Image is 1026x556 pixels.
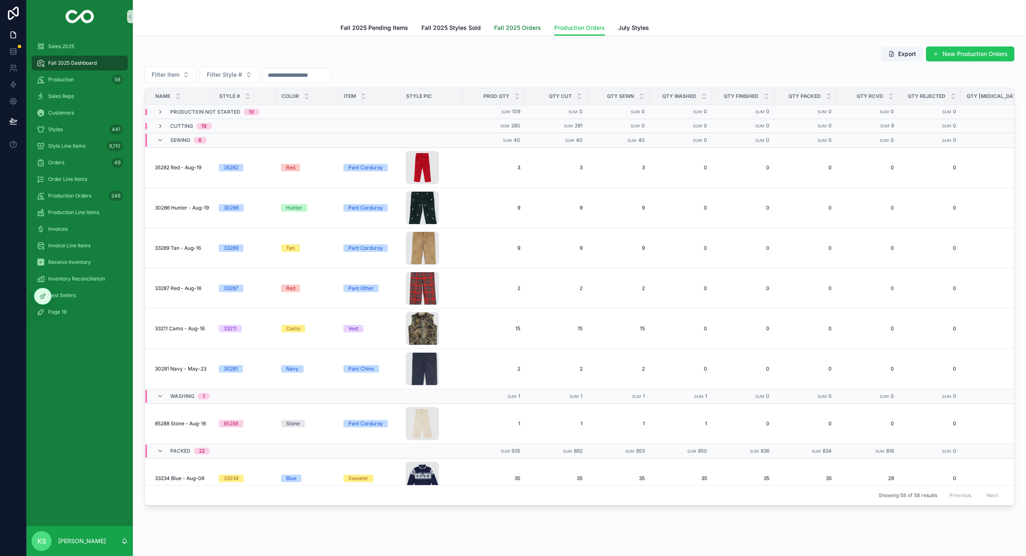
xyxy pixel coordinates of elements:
[152,71,179,79] span: Filter Item
[281,164,333,171] a: Red
[530,164,583,171] a: 3
[155,325,209,332] a: 33211 Camo - Aug-16
[170,137,190,144] span: Sewing
[655,245,707,251] span: 0
[48,259,91,266] span: Receive Inventory
[904,245,956,251] a: 0
[48,309,66,315] span: Page 19
[224,325,237,332] div: 33211
[842,366,894,372] span: 0
[755,110,764,114] small: Sum
[904,366,956,372] a: 0
[155,420,206,427] span: 85288 Stone - Aug-16
[155,93,170,100] span: Name
[717,164,769,171] span: 0
[530,475,583,482] a: 35
[32,89,128,104] a: Sales Reps
[842,285,894,292] a: 0
[593,420,645,427] span: 1
[717,420,769,427] a: 0
[693,110,702,114] small: Sum
[494,24,541,32] span: Fall 2025 Orders
[904,285,956,292] span: 0
[340,20,408,37] a: Fall 2025 Pending Items
[219,204,271,212] a: 30286
[530,245,583,251] a: 9
[779,475,832,482] span: 35
[48,126,63,133] span: Styles
[779,164,832,171] a: 0
[655,475,707,482] span: 35
[655,366,707,372] span: 0
[926,46,1014,61] a: New Production Orders
[406,93,432,100] span: Style Pic
[348,244,383,252] div: Pant Corduroy
[818,110,827,114] small: Sum
[112,158,123,168] div: 49
[343,244,396,252] a: Pant Corduroy
[48,43,74,50] span: Sales 2025
[530,205,583,211] a: 9
[704,108,707,115] span: 0
[468,366,520,372] span: 2
[155,285,209,292] a: 33287 Red - Aug-16
[468,205,520,211] a: 9
[155,285,201,292] span: 33287 Red - Aug-16
[779,420,832,427] span: 0
[32,72,128,87] a: Production58
[286,475,296,482] div: Blue
[593,245,645,251] a: 9
[842,245,894,251] span: 0
[155,366,206,372] span: 30281 Navy - May-23
[717,325,769,332] a: 0
[904,205,956,211] span: 0
[842,325,894,332] span: 0
[32,305,128,319] a: Page 19
[554,20,605,36] a: Production Orders
[281,244,333,252] a: Tan
[904,325,956,332] a: 0
[170,109,240,115] span: Production not Started
[48,209,99,216] span: Production Line Items
[48,176,87,183] span: Order Line Items
[468,475,520,482] a: 35
[112,75,123,85] div: 58
[468,285,520,292] a: 2
[904,475,956,482] a: 0
[779,245,832,251] a: 0
[655,420,707,427] a: 1
[655,285,707,292] a: 0
[593,325,645,332] span: 15
[779,205,832,211] span: 0
[155,475,204,482] span: 33234 Blue - Aug-08
[348,285,374,292] div: Pant Other
[343,164,396,171] a: Pant Corduroy
[343,475,396,482] a: Sweater
[766,108,769,115] span: 0
[32,271,128,286] a: Inventory Reconciliation
[842,164,894,171] a: 0
[530,325,583,332] a: 15
[32,39,128,54] a: Sales 2025
[32,238,128,253] a: Invoice Line Items
[348,204,383,212] div: Pant Corduroy
[549,93,572,100] span: Qty Cut
[219,420,271,427] a: 85288
[593,164,645,171] a: 3
[631,110,640,114] small: Sum
[219,93,240,100] span: Style #
[155,420,209,427] a: 85288 Stone - Aug-16
[32,122,128,137] a: Styles441
[281,475,333,482] a: Blue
